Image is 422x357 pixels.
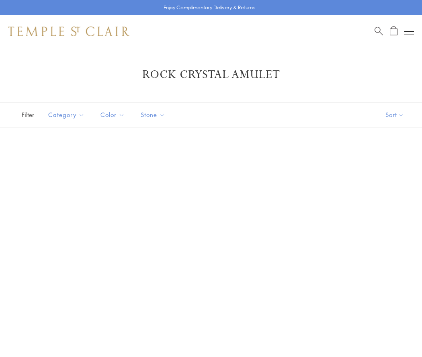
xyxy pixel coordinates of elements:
[20,68,402,82] h1: Rock Crystal Amulet
[404,27,414,36] button: Open navigation
[164,4,255,12] p: Enjoy Complimentary Delivery & Returns
[8,27,129,36] img: Temple St. Clair
[375,26,383,36] a: Search
[96,110,131,120] span: Color
[367,103,422,127] button: Show sort by
[94,106,131,124] button: Color
[137,110,171,120] span: Stone
[390,26,397,36] a: Open Shopping Bag
[44,110,90,120] span: Category
[42,106,90,124] button: Category
[135,106,171,124] button: Stone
